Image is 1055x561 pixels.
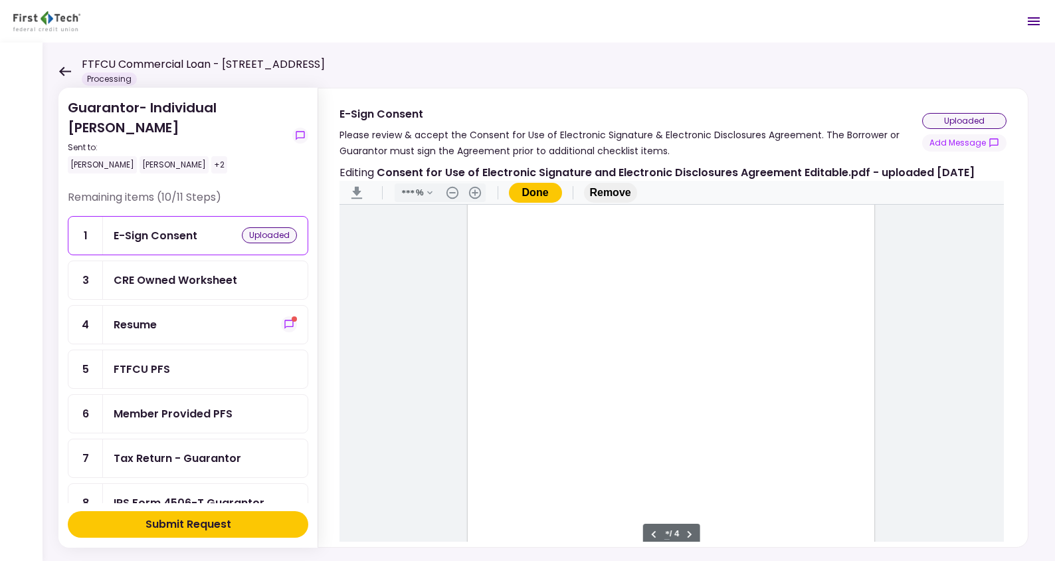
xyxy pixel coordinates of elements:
[82,72,137,86] div: Processing
[68,395,103,433] div: 6
[68,394,308,433] a: 6Member Provided PFS
[145,516,231,532] div: Submit Request
[339,106,922,122] div: E-Sign Consent
[339,127,922,159] div: Please review & accept the Consent for Use of Electronic Signature & Electronic Disclosures Agree...
[68,484,103,522] div: 8
[68,483,308,522] a: 8IRS Form 4506-T Guarantor
[114,316,157,333] div: Resume
[68,98,287,173] div: Guarantor- Individual [PERSON_NAME]
[140,156,209,173] div: [PERSON_NAME]
[68,511,308,538] button: Submit Request
[318,88,1028,548] div: E-Sign ConsentPlease review & accept the Consent for Use of Electronic Signature & Electronic Dis...
[114,272,237,288] div: CRE Owned Worksheet
[82,56,325,72] h1: FTFCU Commercial Loan - [STREET_ADDRESS]
[68,156,137,173] div: [PERSON_NAME]
[377,165,975,180] strong: Consent for Use of Electronic Signature and Electronic Disclosures Agreement Editable.pdf - uploa...
[114,405,233,422] div: Member Provided PFS
[292,128,308,144] button: show-messages
[922,113,1007,129] div: uploaded
[68,142,287,154] div: Sent to:
[68,350,308,389] a: 5FTFCU PFS
[114,495,264,511] div: IRS Form 4506-T Guarantor
[13,11,80,31] img: Partner icon
[339,164,1004,181] div: Editing
[68,350,103,388] div: 5
[68,439,103,477] div: 7
[68,306,103,344] div: 4
[922,134,1007,152] button: show-messages
[211,156,227,173] div: +2
[68,189,308,216] div: Remaining items (10/11 Steps)
[68,217,103,255] div: 1
[68,439,308,478] a: 7Tax Return - Guarantor
[242,227,297,243] div: uploaded
[114,227,197,244] div: E-Sign Consent
[281,316,297,332] button: show-messages
[114,361,170,378] div: FTFCU PFS
[68,261,308,300] a: 3CRE Owned Worksheet
[68,261,103,299] div: 3
[114,450,241,467] div: Tax Return - Guarantor
[68,305,308,344] a: 4Resumeshow-messages
[68,216,308,255] a: 1E-Sign Consentuploaded
[1018,5,1050,37] button: Open menu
